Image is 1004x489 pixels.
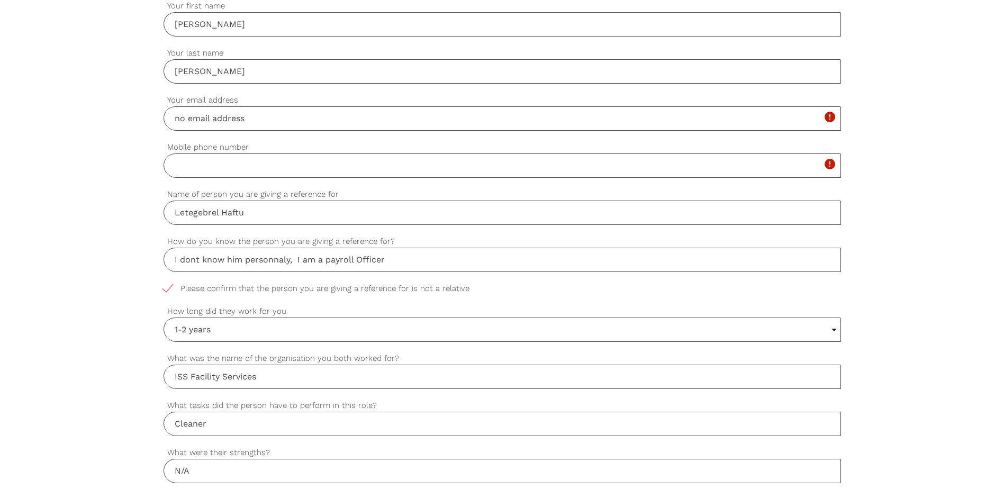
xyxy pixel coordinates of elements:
label: How long did they work for you [164,305,841,318]
i: error [824,111,836,123]
label: How do you know the person you are giving a reference for? [164,236,841,248]
label: Your email address [164,94,841,106]
label: Your last name [164,47,841,59]
label: What were their strengths? [164,447,841,459]
i: error [824,158,836,170]
span: Please confirm that the person you are giving a reference for is not a relative [164,283,490,295]
label: What tasks did the person have to perform in this role? [164,400,841,412]
label: What was the name of the organisation you both worked for? [164,352,841,365]
label: Name of person you are giving a reference for [164,188,841,201]
label: Mobile phone number [164,141,841,153]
